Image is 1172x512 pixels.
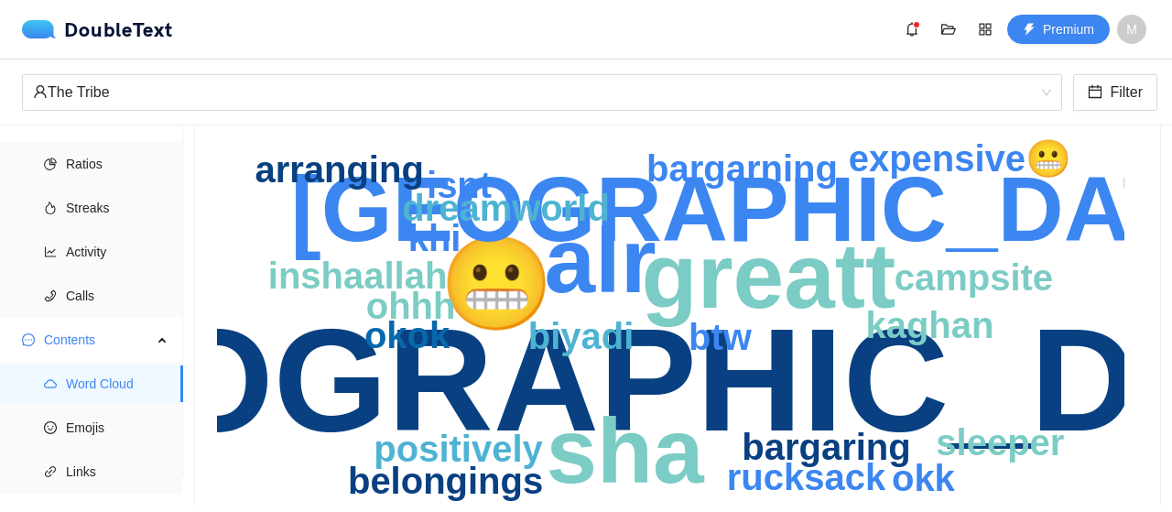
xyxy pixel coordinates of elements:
[742,427,910,467] text: bargaring
[895,257,1053,298] text: campsite
[971,22,999,37] span: appstore
[866,305,994,345] text: kaghan
[547,399,706,502] text: sha
[374,429,543,469] text: positively
[1073,74,1157,111] button: calendarFilter
[1007,15,1110,44] button: thunderboltPremium
[66,190,168,226] span: Streaks
[427,165,492,205] text: isnt
[364,315,450,355] text: okok
[689,317,753,357] text: btw
[439,230,554,338] text: 😬
[22,20,173,38] a: logoDoubleText
[1126,15,1137,44] span: M
[33,75,1051,110] span: ‏‎The Tribe‎‏
[66,453,168,490] span: Links
[33,75,1035,110] div: ‏‎The Tribe‎‏
[66,409,168,446] span: Emojis
[935,22,962,37] span: folder-open
[44,202,57,214] span: fire
[545,209,657,311] text: alr
[402,188,610,228] text: dreamworld
[366,286,456,326] text: ohhh
[33,84,48,99] span: user
[44,289,57,302] span: phone
[1110,81,1143,103] span: Filter
[971,15,1000,44] button: appstore
[66,278,168,314] span: Calls
[408,218,461,258] text: khi
[22,20,173,38] div: DoubleText
[44,245,57,258] span: line-chart
[44,465,57,478] span: link
[22,20,64,38] img: logo
[646,148,838,189] text: bargarning
[1088,84,1102,102] span: calendar
[898,22,926,37] span: bell
[44,377,57,390] span: cloud
[348,461,543,501] text: belongings
[937,422,1065,463] text: sleeper
[66,234,168,270] span: Activity
[528,316,635,356] text: biyadi
[1043,19,1094,39] span: Premium
[268,256,448,296] text: inshaallah
[642,224,896,327] text: greatt
[1023,23,1036,38] span: thunderbolt
[44,421,57,434] span: smile
[934,15,963,44] button: folder-open
[727,457,886,497] text: rucksack
[44,158,57,170] span: pie-chart
[66,146,168,182] span: Ratios
[897,15,927,44] button: bell
[255,149,423,190] text: arranging
[44,321,152,358] span: Contents
[66,365,168,402] span: Word Cloud
[892,458,956,498] text: okk
[22,333,35,346] span: message
[849,136,1071,180] text: expensive😬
